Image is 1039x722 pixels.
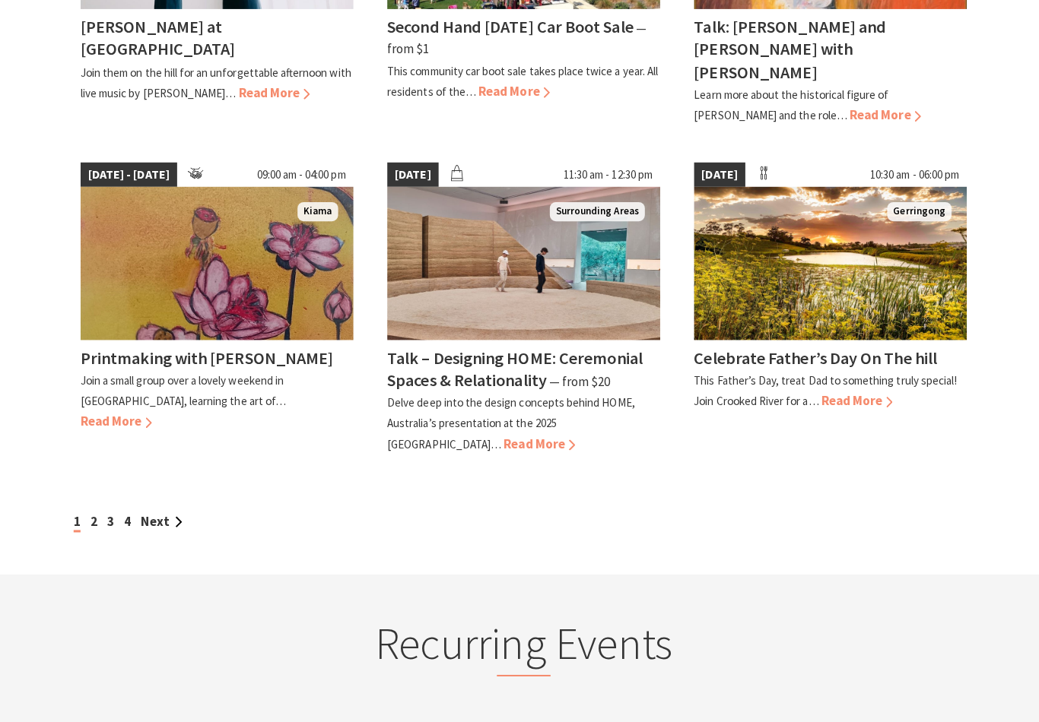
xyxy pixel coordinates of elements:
[247,161,351,185] span: 09:00 am - 04:00 pm
[688,161,959,451] a: [DATE] 10:30 am - 06:00 pm Crooked River Estate Gerringong Celebrate Father’s Day On The hill Thi...
[688,87,882,122] p: Learn more about the historical figure of [PERSON_NAME] and the role…
[384,344,637,388] h4: Talk – Designing HOME: Ceremonial Spaces & Relationality
[90,509,97,526] a: 2
[73,509,80,528] span: 1
[295,201,335,220] span: Kiama
[80,65,348,100] p: Join them on the hill for an unforgettable afternoon with live music by [PERSON_NAME]…
[545,370,605,387] span: ⁠— from $20
[80,161,351,451] a: [DATE] - [DATE] 09:00 am - 04:00 pm Printmaking Kiama Printmaking with [PERSON_NAME] Join a small...
[221,612,818,671] h2: Recurring Events
[384,161,655,451] a: [DATE] 11:30 am - 12:30 pm Two visitors stand in the middle ofn a circular stone art installation...
[500,432,570,448] span: Read More
[80,16,234,59] h4: [PERSON_NAME] at [GEOGRAPHIC_DATA]
[237,84,307,100] span: Read More
[80,370,284,405] p: Join a small group over a lovely weekend in [GEOGRAPHIC_DATA], learning the art of…
[856,161,959,185] span: 10:30 am - 06:00 pm
[80,161,176,185] span: [DATE] - [DATE]
[688,370,949,405] p: This Father’s Day, treat Dad to something truly special! Join Crooked River for a…
[106,509,113,526] a: 3
[545,201,640,220] span: Surrounding Areas
[123,509,130,526] a: 4
[551,161,655,185] span: 11:30 am - 12:30 pm
[140,509,181,526] a: Next
[688,185,959,337] img: Crooked River Estate
[880,201,944,220] span: Gerringong
[384,63,653,98] p: This community car boot sale takes place twice a year. All residents of the…
[688,344,929,366] h4: Celebrate Father’s Day On The hill
[475,82,545,99] span: Read More
[815,389,885,406] span: Read More
[688,16,879,81] h4: Talk: [PERSON_NAME] and [PERSON_NAME] with [PERSON_NAME]
[80,410,151,426] span: Read More
[80,185,351,337] img: Printmaking
[384,16,628,37] h4: Second Hand [DATE] Car Boot Sale
[688,161,739,185] span: [DATE]
[384,392,630,448] p: Delve deep into the design concepts behind HOME, Australia’s presentation at the 2025 [GEOGRAPHIC...
[80,344,331,366] h4: Printmaking with [PERSON_NAME]
[384,161,435,185] span: [DATE]
[384,185,655,337] img: Two visitors stand in the middle ofn a circular stone art installation with sand in the middle
[843,106,913,122] span: Read More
